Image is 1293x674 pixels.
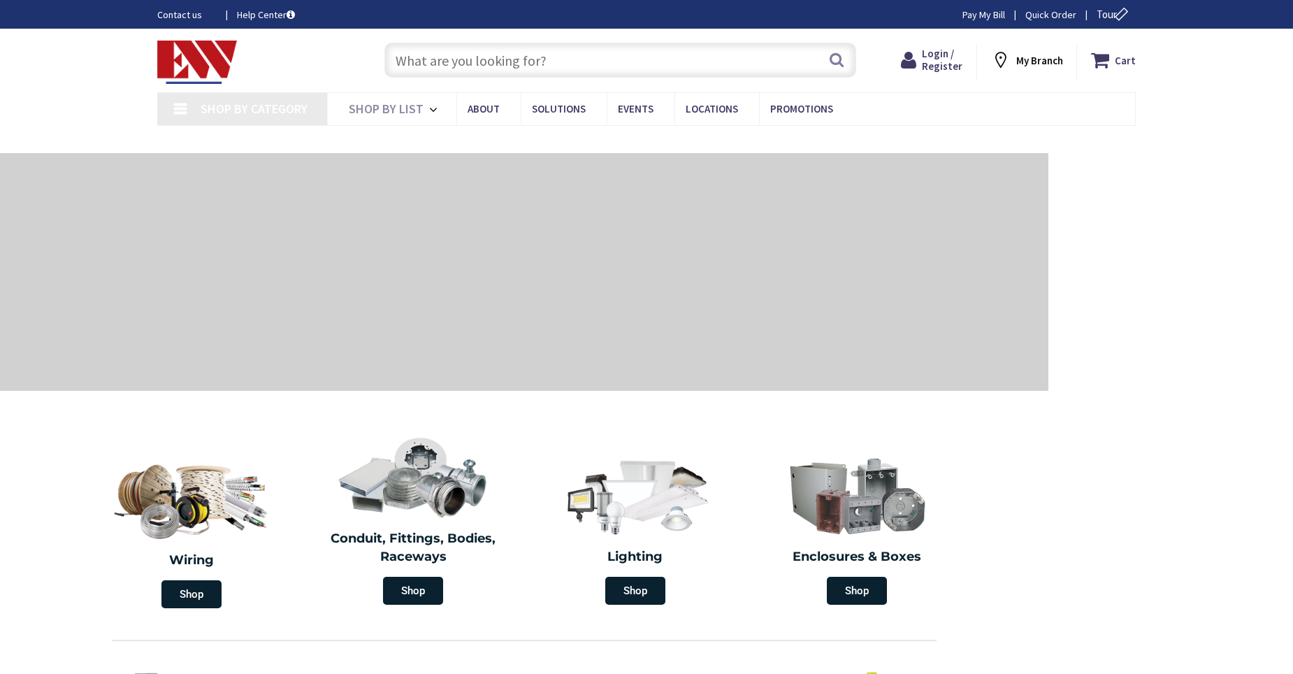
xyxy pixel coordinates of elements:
[750,447,965,612] a: Enclosures & Boxes Shop
[686,102,738,115] span: Locations
[991,48,1063,73] div: My Branch
[532,102,586,115] span: Solutions
[468,102,500,115] span: About
[80,447,303,615] a: Wiring Shop
[618,102,653,115] span: Events
[770,102,833,115] span: Promotions
[922,47,962,73] span: Login / Register
[1025,8,1076,22] a: Quick Order
[384,43,856,78] input: What are you looking for?
[237,8,295,22] a: Help Center
[605,577,665,605] span: Shop
[306,429,521,612] a: Conduit, Fittings, Bodies, Raceways Shop
[383,577,443,605] span: Shop
[1091,48,1136,73] a: Cart
[201,101,308,117] span: Shop By Category
[313,530,514,566] h2: Conduit, Fittings, Bodies, Raceways
[1097,8,1132,21] span: Tour
[901,48,962,73] a: Login / Register
[1016,54,1063,67] strong: My Branch
[157,41,237,84] img: Electrical Wholesalers, Inc.
[349,101,424,117] span: Shop By List
[157,8,215,22] a: Contact us
[1115,48,1136,73] strong: Cart
[87,552,296,570] h2: Wiring
[535,548,736,566] h2: Lighting
[528,447,743,612] a: Lighting Shop
[827,577,887,605] span: Shop
[757,548,958,566] h2: Enclosures & Boxes
[161,580,222,608] span: Shop
[962,8,1005,22] a: Pay My Bill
